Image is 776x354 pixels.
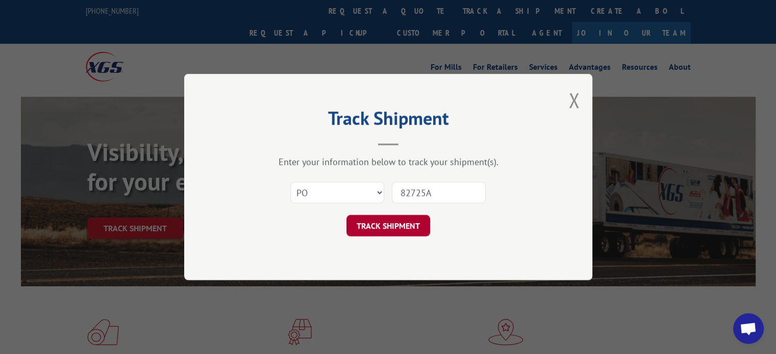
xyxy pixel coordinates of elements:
[733,313,764,344] div: Open chat
[235,111,541,130] h2: Track Shipment
[346,215,430,236] button: TRACK SHIPMENT
[392,182,486,203] input: Number(s)
[235,156,541,168] div: Enter your information below to track your shipment(s).
[568,87,580,114] button: Close modal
